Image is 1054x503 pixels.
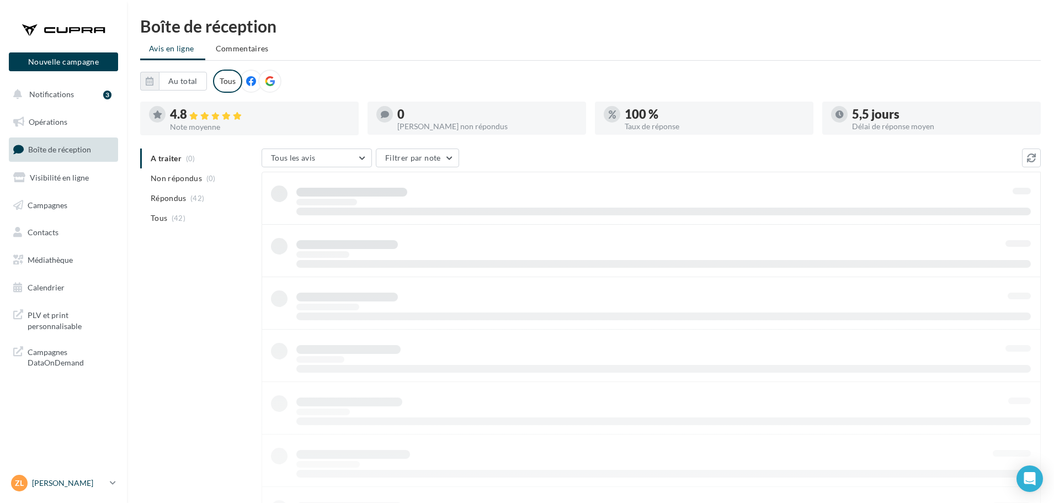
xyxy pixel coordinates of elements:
[151,193,187,204] span: Répondus
[30,173,89,182] span: Visibilité en ligne
[9,52,118,71] button: Nouvelle campagne
[140,72,207,91] button: Au total
[9,473,118,494] a: Zl [PERSON_NAME]
[32,478,105,489] p: [PERSON_NAME]
[140,18,1041,34] div: Boîte de réception
[397,108,577,120] div: 0
[852,123,1032,130] div: Délai de réponse moyen
[28,345,114,368] span: Campagnes DataOnDemand
[625,108,805,120] div: 100 %
[190,194,204,203] span: (42)
[7,248,120,272] a: Médiathèque
[103,91,111,99] div: 3
[7,83,116,106] button: Notifications 3
[7,110,120,134] a: Opérations
[151,213,167,224] span: Tous
[216,44,269,53] span: Commentaires
[1016,465,1043,492] div: Open Intercom Messenger
[170,108,350,121] div: 4.8
[7,137,120,161] a: Boîte de réception
[852,108,1032,120] div: 5,5 jours
[29,89,74,99] span: Notifications
[7,340,120,373] a: Campagnes DataOnDemand
[7,166,120,189] a: Visibilité en ligne
[7,194,120,217] a: Campagnes
[28,255,73,264] span: Médiathèque
[206,174,216,183] span: (0)
[15,478,24,489] span: Zl
[28,308,114,331] span: PLV et print personnalisable
[213,70,242,93] div: Tous
[7,221,120,244] a: Contacts
[7,276,120,299] a: Calendrier
[28,200,67,209] span: Campagnes
[172,214,185,223] span: (42)
[29,117,67,126] span: Opérations
[7,303,120,336] a: PLV et print personnalisable
[28,145,91,154] span: Boîte de réception
[170,123,350,131] div: Note moyenne
[151,173,202,184] span: Non répondus
[625,123,805,130] div: Taux de réponse
[159,72,207,91] button: Au total
[28,283,65,292] span: Calendrier
[397,123,577,130] div: [PERSON_NAME] non répondus
[28,227,58,237] span: Contacts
